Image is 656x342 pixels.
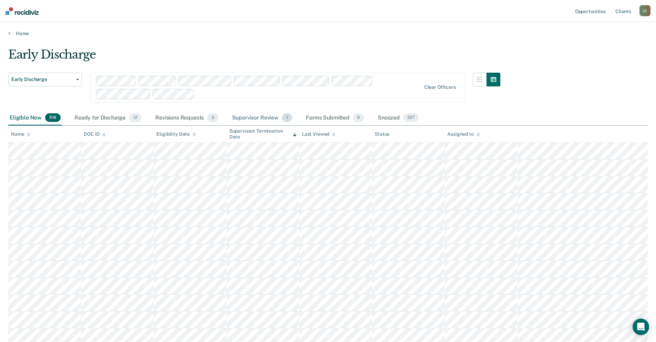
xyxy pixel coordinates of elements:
[639,5,650,16] button: JC
[375,131,389,137] div: Status
[8,48,500,67] div: Early Discharge
[73,111,143,126] div: Ready for Discharge12
[45,113,61,122] span: 516
[639,5,650,16] div: J C
[447,131,480,137] div: Assigned to
[8,111,62,126] div: Eligible Now516
[156,131,196,137] div: Eligibility Date
[353,113,364,122] span: 9
[11,131,30,137] div: Name
[302,131,335,137] div: Last Viewed
[11,76,73,82] span: Early Discharge
[376,111,420,126] div: Snoozed227
[6,7,39,15] img: Recidiviz
[129,113,142,122] span: 12
[231,111,294,126] div: Supervisor Review1
[304,111,365,126] div: Forms Submitted9
[424,84,456,90] div: Clear officers
[403,113,419,122] span: 227
[154,111,219,126] div: Revisions Requests0
[633,319,649,335] div: Open Intercom Messenger
[84,131,106,137] div: DOC ID
[282,113,292,122] span: 1
[207,113,218,122] span: 0
[8,30,648,37] a: Home
[8,73,82,86] button: Early Discharge
[229,128,296,140] div: Supervision Termination Date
